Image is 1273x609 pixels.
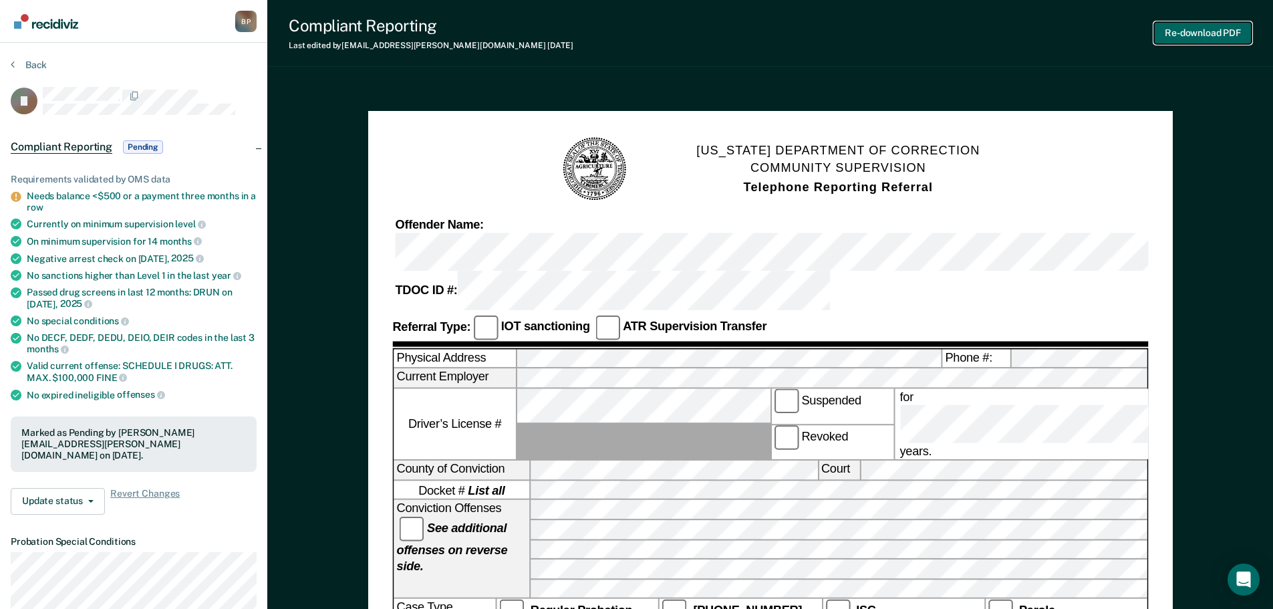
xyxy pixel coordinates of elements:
[899,405,1272,443] input: for years.
[235,11,257,32] div: B P
[11,140,112,154] span: Compliant Reporting
[96,372,127,383] span: FINE
[27,287,257,310] div: Passed drug screens in last 12 months: DRUN on [DATE],
[74,316,128,326] span: conditions
[468,483,505,497] strong: List all
[11,488,105,515] button: Update status
[14,14,78,29] img: Recidiviz
[27,269,257,281] div: No sanctions higher than Level 1 in the last
[394,389,515,460] label: Driver’s License #
[289,41,573,50] div: Last edited by [EMAIL_ADDRESS][PERSON_NAME][DOMAIN_NAME]
[27,315,257,327] div: No special
[110,488,180,515] span: Revert Changes
[501,320,589,333] strong: IOT sanctioning
[27,360,257,383] div: Valid current offense: SCHEDULE I DRUGS: ATT. MAX. $100,000
[774,389,799,414] input: Suspended
[60,298,92,309] span: 2025
[175,219,205,229] span: level
[818,461,859,480] label: Court
[395,283,457,297] strong: TDOC ID #:
[11,59,47,71] button: Back
[399,517,424,541] input: See additional offenses on reverse side.
[27,332,257,355] div: No DECF, DEDF, DEDU, DEIO, DEIR codes in the last 3
[396,521,507,572] strong: See additional offenses on reverse side.
[289,16,573,35] div: Compliant Reporting
[394,501,529,598] div: Conviction Offenses
[1228,564,1260,596] div: Open Intercom Messenger
[623,320,766,333] strong: ATR Supervision Transfer
[27,218,257,230] div: Currently on minimum supervision
[160,236,202,247] span: months
[27,253,257,265] div: Negative arrest check on [DATE],
[774,425,799,450] input: Revoked
[696,142,980,197] h1: [US_STATE] DEPARTMENT OF CORRECTION COMMUNITY SUPERVISION
[11,174,257,185] div: Requirements validated by OMS data
[418,482,505,498] span: Docket #
[595,315,619,340] input: ATR Supervision Transfer
[473,315,498,340] input: IOT sanctioning
[11,536,257,547] dt: Probation Special Conditions
[392,320,470,333] strong: Referral Type:
[561,136,628,203] img: TN Seal
[123,140,163,154] span: Pending
[1154,22,1252,44] button: Re-download PDF
[212,270,241,281] span: year
[235,11,257,32] button: Profile dropdown button
[394,461,529,480] label: County of Conviction
[27,191,256,213] a: Needs balance <$500 or a payment three months in a row
[771,425,893,460] label: Revoked
[743,180,932,193] strong: Telephone Reporting Referral
[394,349,515,368] label: Physical Address
[942,349,1010,368] label: Phone #:
[395,218,483,231] strong: Offender Name:
[27,344,69,354] span: months
[771,389,893,424] label: Suspended
[171,253,203,263] span: 2025
[394,369,515,388] label: Current Employer
[27,235,257,247] div: On minimum supervision for 14
[547,41,573,50] span: [DATE]
[21,427,246,461] div: Marked as Pending by [PERSON_NAME][EMAIL_ADDRESS][PERSON_NAME][DOMAIN_NAME] on [DATE].
[117,389,165,400] span: offenses
[27,389,257,401] div: No expired ineligible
